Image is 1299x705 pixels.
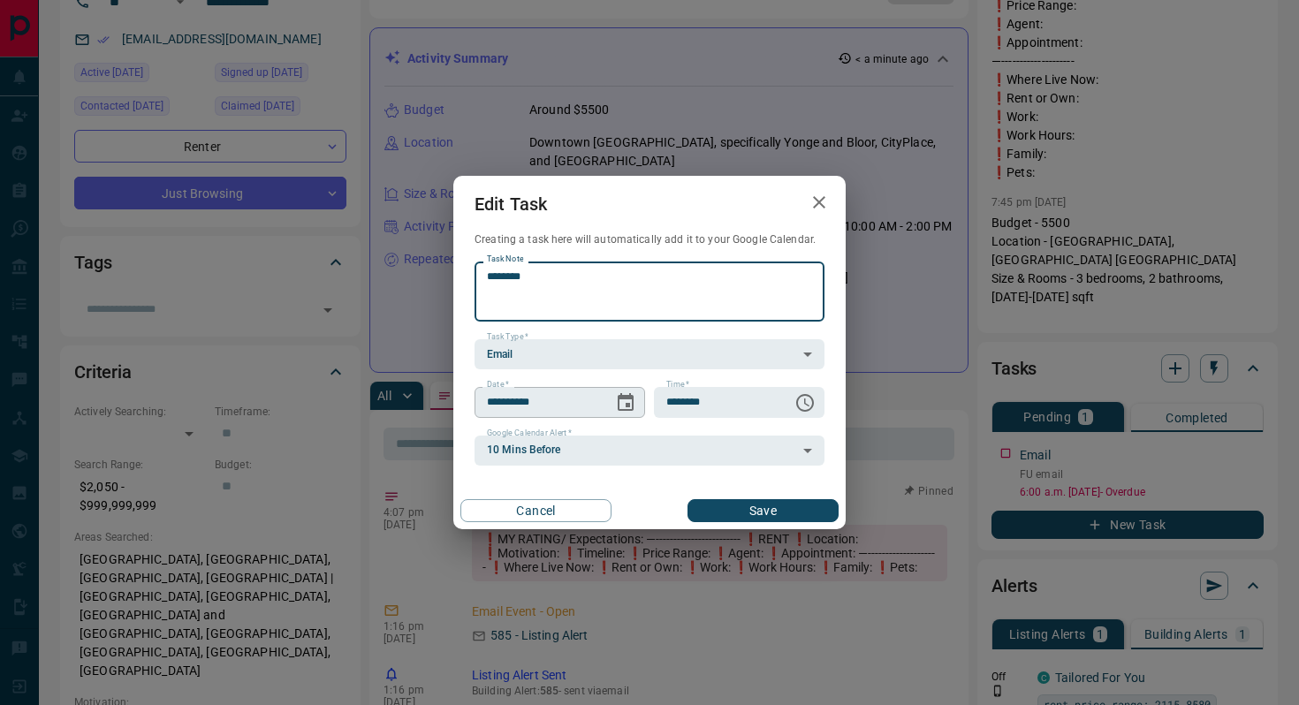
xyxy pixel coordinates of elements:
[687,499,839,522] button: Save
[487,379,509,390] label: Date
[453,176,568,232] h2: Edit Task
[787,385,823,421] button: Choose time, selected time is 6:00 AM
[475,436,824,466] div: 10 Mins Before
[487,428,572,439] label: Google Calendar Alert
[460,499,612,522] button: Cancel
[475,232,824,247] p: Creating a task here will automatically add it to your Google Calendar.
[666,379,689,390] label: Time
[487,254,523,265] label: Task Note
[608,385,643,421] button: Choose date, selected date is Aug 11, 2025
[487,331,528,343] label: Task Type
[475,339,824,369] div: Email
